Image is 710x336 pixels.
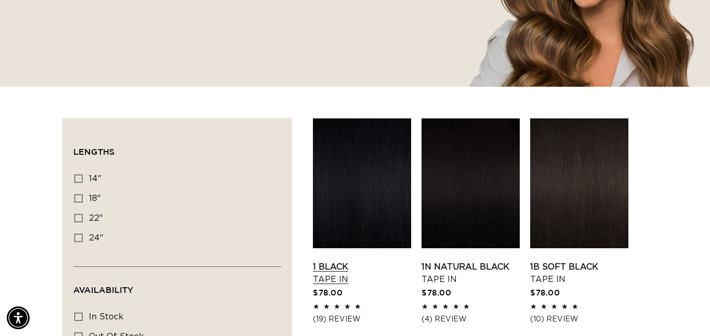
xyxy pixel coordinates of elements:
[73,285,133,294] span: Availability
[89,194,101,203] span: 18"
[7,306,30,329] div: Accessibility Menu
[89,214,103,222] span: 22"
[73,267,281,304] summary: Availability (0 selected)
[89,313,124,321] span: In stock
[313,261,411,286] a: 1 Black Tape In
[89,234,103,242] span: 24"
[89,174,101,183] span: 14"
[422,261,520,286] a: 1N Natural Black Tape In
[530,261,628,286] a: 1B Soft Black Tape In
[73,129,281,166] summary: Lengths (0 selected)
[73,147,114,156] span: Lengths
